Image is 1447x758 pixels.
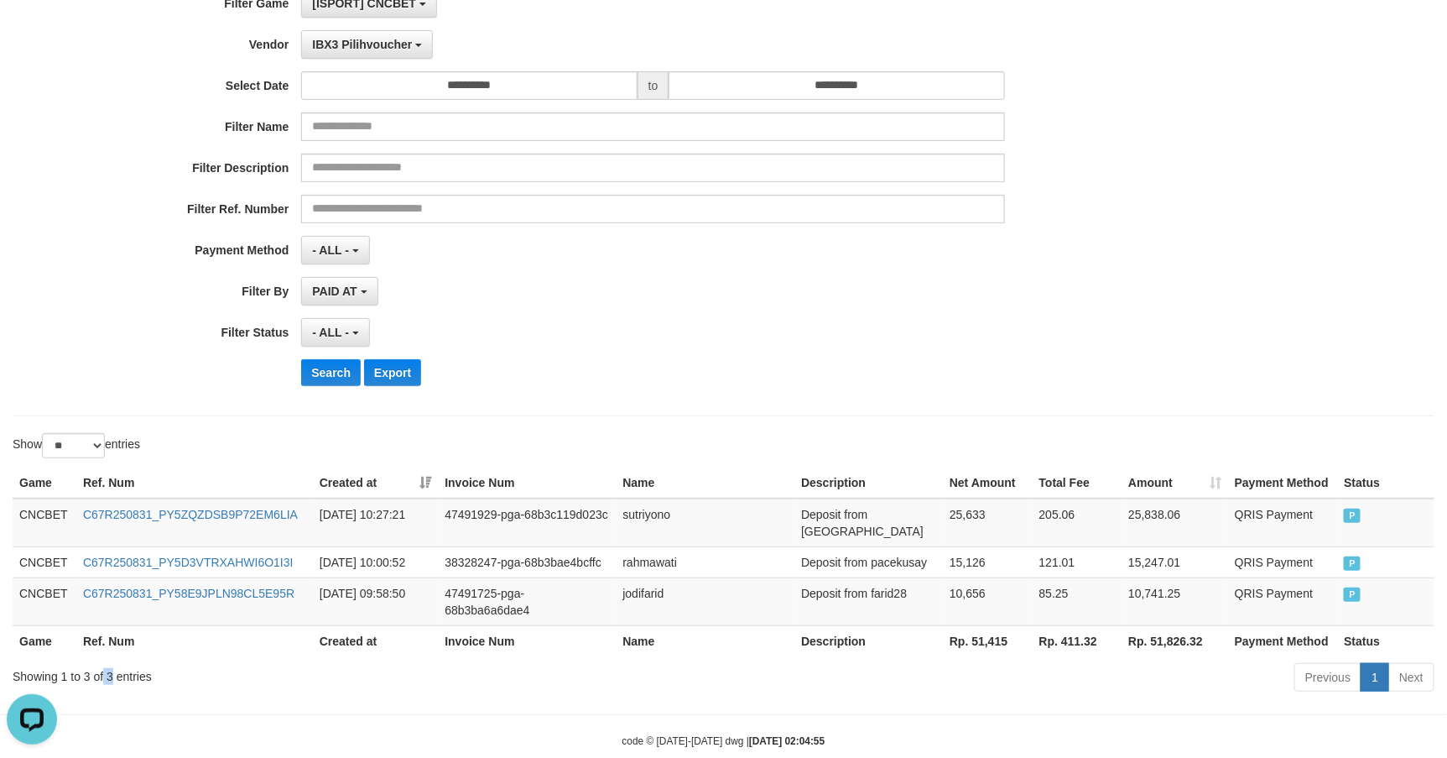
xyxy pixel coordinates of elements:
button: Search [301,359,361,386]
td: 15,126 [943,546,1033,578]
th: Rp. 411.32 [1033,625,1122,656]
button: - ALL - [301,318,369,347]
td: [DATE] 09:58:50 [313,578,438,625]
td: 25,633 [943,499,1033,547]
th: Name [616,625,794,656]
td: 10,741.25 [1122,578,1228,625]
th: Payment Method [1228,468,1337,499]
th: Description [794,625,943,656]
td: 10,656 [943,578,1033,625]
a: 1 [1361,663,1389,692]
select: Showentries [42,433,105,458]
th: Rp. 51,415 [943,625,1033,656]
th: Total Fee [1033,468,1122,499]
span: - ALL - [312,326,349,339]
td: 121.01 [1033,546,1122,578]
th: Amount: activate to sort column ascending [1122,468,1228,499]
td: [DATE] 10:00:52 [313,546,438,578]
td: QRIS Payment [1228,578,1337,625]
td: 38328247-pga-68b3bae4bcffc [438,546,616,578]
th: Created at [313,625,438,656]
th: Invoice Num [438,625,616,656]
td: 15,247.01 [1122,546,1228,578]
button: IBX3 Pilihvoucher [301,30,433,59]
td: 47491929-pga-68b3c119d023c [438,499,616,547]
td: CNCBET [13,546,76,578]
td: QRIS Payment [1228,546,1337,578]
th: Ref. Num [76,468,313,499]
th: Description [794,468,943,499]
td: sutriyono [616,499,794,547]
th: Name [616,468,794,499]
span: PAID [1344,509,1361,523]
th: Rp. 51,826.32 [1122,625,1228,656]
span: PAID [1344,588,1361,602]
button: PAID AT [301,277,377,306]
a: Previous [1294,663,1361,692]
th: Payment Method [1228,625,1337,656]
th: Ref. Num [76,625,313,656]
span: IBX3 Pilihvoucher [312,38,412,51]
td: CNCBET [13,499,76,547]
small: code © [DATE]-[DATE] dwg | [622,735,825,747]
th: Created at: activate to sort column ascending [313,468,438,499]
span: PAID AT [312,285,357,298]
td: 25,838.06 [1122,499,1228,547]
th: Invoice Num [438,468,616,499]
th: Net Amount [943,468,1033,499]
a: C67R250831_PY5D3VTRXAHWI6O1I3I [83,556,294,569]
td: Deposit from pacekusay [794,546,943,578]
td: 205.06 [1033,499,1122,547]
td: QRIS Payment [1228,499,1337,547]
td: CNCBET [13,578,76,625]
button: - ALL - [301,236,369,264]
td: 47491725-pga-68b3ba6a6dae4 [438,578,616,625]
th: Game [13,468,76,499]
th: Status [1337,468,1434,499]
a: Next [1388,663,1434,692]
a: C67R250831_PY5ZQZDSB9P72EM6LIA [83,508,298,521]
td: 85.25 [1033,578,1122,625]
strong: [DATE] 02:04:55 [749,735,825,747]
label: Show entries [13,433,140,458]
td: [DATE] 10:27:21 [313,499,438,547]
td: jodifarid [616,578,794,625]
button: Open LiveChat chat widget [7,7,57,57]
span: - ALL - [312,243,349,257]
span: to [638,71,669,100]
th: Game [13,625,76,656]
div: Showing 1 to 3 of 3 entries [13,661,591,685]
th: Status [1337,625,1434,656]
td: rahmawati [616,546,794,578]
td: Deposit from farid28 [794,578,943,625]
button: Export [364,359,421,386]
span: PAID [1344,557,1361,571]
a: C67R250831_PY58E9JPLN98CL5E95R [83,587,294,600]
td: Deposit from [GEOGRAPHIC_DATA] [794,499,943,547]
